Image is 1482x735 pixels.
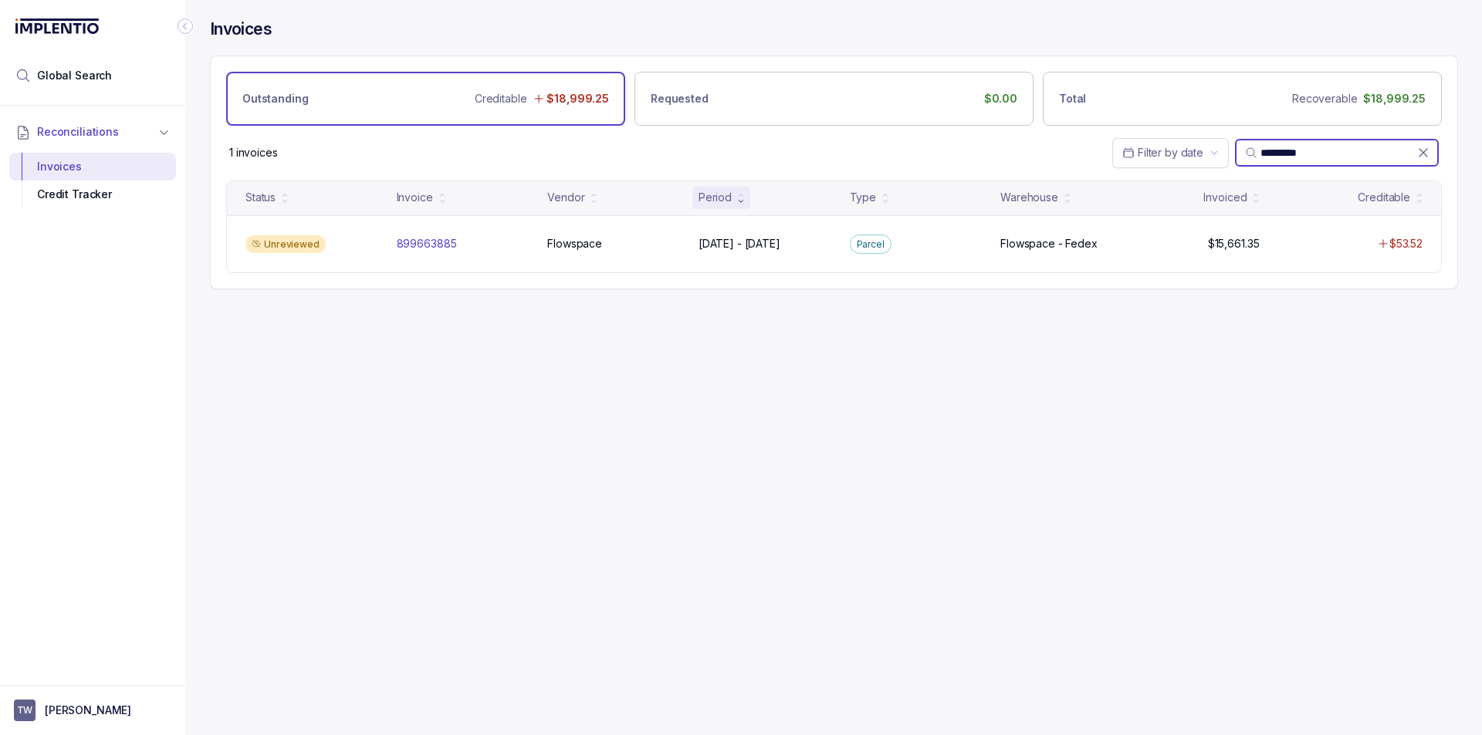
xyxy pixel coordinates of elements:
[37,68,112,83] span: Global Search
[37,124,119,140] span: Reconciliations
[547,190,584,205] div: Vendor
[245,235,326,254] div: Unreviewed
[242,91,308,106] p: Outstanding
[475,91,527,106] p: Creditable
[1138,146,1203,159] span: Filter by date
[547,236,602,251] p: Flowspace
[1363,91,1426,106] p: $18,999.25
[1059,91,1086,106] p: Total
[397,236,457,251] p: 899663885
[9,115,176,149] button: Reconciliations
[1358,190,1410,205] div: Creditable
[546,91,609,106] p: $18,999.25
[14,700,171,721] button: User initials[PERSON_NAME]
[1122,145,1203,160] search: Date Range Picker
[1292,91,1357,106] p: Recoverable
[1000,236,1098,251] p: Flowspace - Fedex
[651,91,709,106] p: Requested
[1203,190,1247,205] div: Invoiced
[397,190,433,205] div: Invoice
[699,236,780,251] p: [DATE] - [DATE]
[1389,236,1423,251] p: $53.52
[22,180,164,208] div: Credit Tracker
[1112,138,1229,167] button: Date Range Picker
[850,190,876,205] div: Type
[210,19,272,40] h4: Invoices
[229,145,278,160] p: 1 invoices
[229,145,278,160] div: Remaining page entries
[984,91,1017,106] p: $0.00
[22,153,164,180] div: Invoices
[1208,236,1260,251] p: $15,661.35
[245,190,276,205] div: Status
[176,17,195,35] div: Collapse Icon
[14,700,36,721] span: User initials
[699,190,732,205] div: Period
[9,150,176,212] div: Reconciliations
[1000,190,1058,205] div: Warehouse
[45,703,131,718] p: [PERSON_NAME]
[857,237,885,252] p: Parcel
